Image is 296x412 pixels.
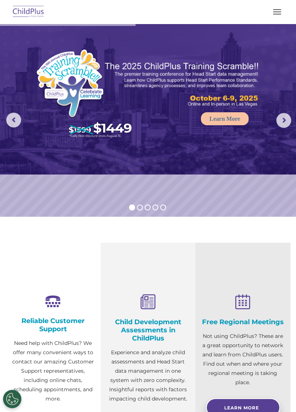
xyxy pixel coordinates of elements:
[11,3,46,21] img: ChildPlus by Procare Solutions
[106,318,190,342] h4: Child Development Assessments in ChildPlus
[201,112,249,125] a: Learn More
[11,339,95,403] p: Need help with ChildPlus? We offer many convenient ways to contact our amazing Customer Support r...
[201,332,285,387] p: Not using ChildPlus? These are a great opportunity to network and learn from ChildPlus users. Fin...
[106,348,190,403] p: Experience and analyze child assessments and Head Start data management in one system with zero c...
[201,318,285,326] h4: Free Regional Meetings
[175,332,296,412] iframe: Chat Widget
[3,390,21,408] button: Cookies Settings
[11,317,95,333] h4: Reliable Customer Support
